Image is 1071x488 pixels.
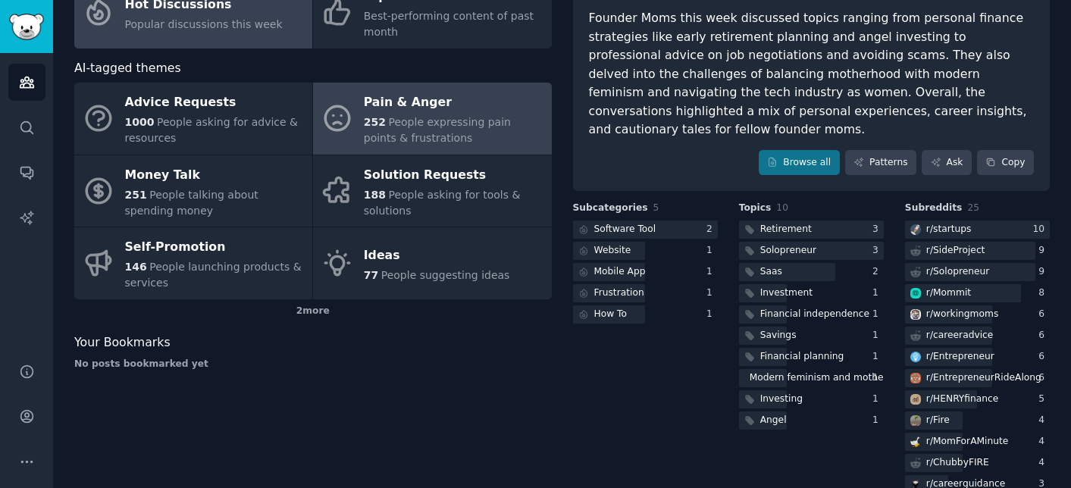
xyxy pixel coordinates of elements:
[125,261,147,273] span: 146
[926,393,999,406] div: r/ HENRYfinance
[1038,350,1050,364] div: 6
[1038,308,1050,321] div: 6
[910,309,921,320] img: workingmoms
[364,189,386,201] span: 188
[926,329,994,343] div: r/ careeradvice
[1038,435,1050,449] div: 4
[739,284,884,303] a: Investment1
[905,242,1050,261] a: r/SideProject9
[74,299,552,324] div: 2 more
[313,155,551,227] a: Solution Requests188People asking for tools & solutions
[74,155,312,227] a: Money Talk251People talking about spending money
[776,202,788,213] span: 10
[706,286,718,300] div: 1
[760,265,782,279] div: Saas
[926,371,1041,385] div: r/ EntrepreneurRideAlong
[905,390,1050,409] a: HENRYfinancer/HENRYfinance5
[739,202,772,215] span: Topics
[760,329,797,343] div: Savings
[760,414,787,427] div: Angel
[364,116,511,144] span: People expressing pain points & frustrations
[594,265,646,279] div: Mobile App
[125,116,299,144] span: People asking for advice & resources
[739,327,884,346] a: Savings1
[706,308,718,321] div: 1
[739,369,884,388] a: Modern feminism and motherhood1
[573,221,718,239] a: Software Tool2
[739,390,884,409] a: Investing1
[364,189,521,217] span: People asking for tools & solutions
[364,163,543,187] div: Solution Requests
[573,242,718,261] a: Website1
[74,358,552,371] div: No posts bookmarked yet
[872,223,884,236] div: 3
[905,305,1050,324] a: workingmomsr/workingmoms6
[977,150,1034,176] button: Copy
[905,202,963,215] span: Subreddits
[125,116,155,128] span: 1000
[1038,265,1050,279] div: 9
[905,284,1050,303] a: Mommitr/Mommit8
[381,269,510,281] span: People suggesting ideas
[739,348,884,367] a: Financial planning1
[739,242,884,261] a: Solopreneur3
[926,223,972,236] div: r/ startups
[573,202,648,215] span: Subcategories
[760,308,869,321] div: Financial independence
[1032,223,1050,236] div: 10
[845,150,916,176] a: Patterns
[760,244,816,258] div: Solopreneur
[910,394,921,405] img: HENRYfinance
[905,348,1050,367] a: Entrepreneurr/Entrepreneur6
[313,83,551,155] a: Pain & Anger252People expressing pain points & frustrations
[905,411,1050,430] a: Firer/Fire4
[750,371,910,385] div: Modern feminism and motherhood
[594,244,631,258] div: Website
[872,414,884,427] div: 1
[872,286,884,300] div: 1
[905,454,1050,473] a: r/ChubbyFIRE4
[910,373,921,383] img: EntrepreneurRideAlong
[364,91,543,115] div: Pain & Anger
[872,308,884,321] div: 1
[760,350,844,364] div: Financial planning
[573,305,718,324] a: How To1
[967,202,979,213] span: 25
[74,59,181,78] span: AI-tagged themes
[905,433,1050,452] a: MomForAMinuter/MomForAMinute4
[739,411,884,430] a: Angel1
[905,263,1050,282] a: r/Solopreneur9
[653,202,659,213] span: 5
[313,227,551,299] a: Ideas77People suggesting ideas
[364,243,510,267] div: Ideas
[872,393,884,406] div: 1
[364,116,386,128] span: 252
[872,244,884,258] div: 3
[125,91,305,115] div: Advice Requests
[760,393,803,406] div: Investing
[910,415,921,426] img: Fire
[926,286,971,300] div: r/ Mommit
[706,244,718,258] div: 1
[926,308,999,321] div: r/ workingmoms
[926,414,950,427] div: r/ Fire
[926,265,990,279] div: r/ Solopreneur
[759,150,840,176] a: Browse all
[364,10,534,38] span: Best-performing content of past month
[926,244,985,258] div: r/ SideProject
[739,221,884,239] a: Retirement3
[594,308,628,321] div: How To
[926,350,994,364] div: r/ Entrepreneur
[872,329,884,343] div: 1
[739,305,884,324] a: Financial independence1
[1038,286,1050,300] div: 8
[594,286,644,300] div: Frustration
[706,265,718,279] div: 1
[125,189,258,217] span: People talking about spending money
[926,456,989,470] div: r/ ChubbyFIRE
[872,350,884,364] div: 1
[760,286,813,300] div: Investment
[364,269,378,281] span: 77
[1038,371,1050,385] div: 6
[125,236,305,260] div: Self-Promotion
